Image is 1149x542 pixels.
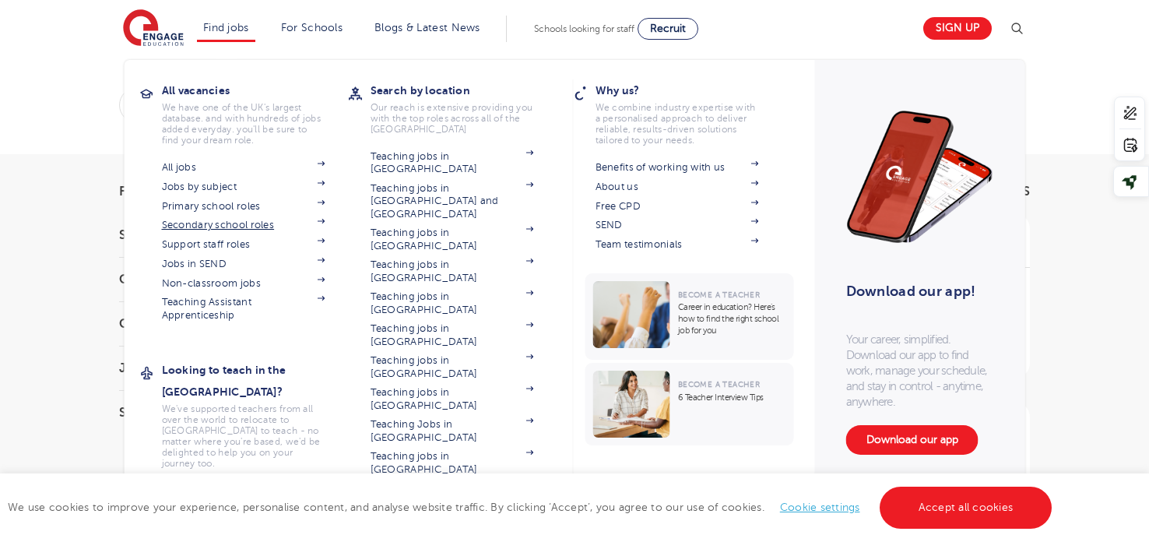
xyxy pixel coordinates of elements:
[846,274,987,308] h3: Download our app!
[678,301,786,336] p: Career in education? Here’s how to find the right school job for you
[162,102,325,146] p: We have one of the UK's largest database. and with hundreds of jobs added everyday. you'll be sur...
[780,502,860,513] a: Cookie settings
[8,502,1056,513] span: We use cookies to improve your experience, personalise content, and analyse website traffic. By c...
[162,296,325,322] a: Teaching Assistant Apprenticeship
[162,359,349,403] h3: Looking to teach in the [GEOGRAPHIC_DATA]?
[371,290,534,316] a: Teaching jobs in [GEOGRAPHIC_DATA]
[596,79,782,146] a: Why us?We combine industry expertise with a personalised approach to deliver reliable, results-dr...
[371,182,534,220] a: Teaching jobs in [GEOGRAPHIC_DATA] and [GEOGRAPHIC_DATA]
[678,290,760,299] span: Become a Teacher
[119,318,290,330] h3: City
[374,22,480,33] a: Blogs & Latest News
[923,17,992,40] a: Sign up
[534,23,634,34] span: Schools looking for staff
[596,161,759,174] a: Benefits of working with us
[162,79,349,101] h3: All vacancies
[162,200,325,213] a: Primary school roles
[371,354,534,380] a: Teaching jobs in [GEOGRAPHIC_DATA]
[371,450,534,476] a: Teaching jobs in [GEOGRAPHIC_DATA]
[371,418,534,444] a: Teaching Jobs in [GEOGRAPHIC_DATA]
[585,363,798,445] a: Become a Teacher6 Teacher Interview Tips
[162,219,325,231] a: Secondary school roles
[846,425,979,455] a: Download our app
[846,332,994,410] p: Your career, simplified. Download our app to find work, manage your schedule, and stay in control...
[119,362,290,375] h3: Job Type
[162,277,325,290] a: Non-classroom jobs
[203,22,249,33] a: Find jobs
[880,487,1052,529] a: Accept all cookies
[596,200,759,213] a: Free CPD
[119,87,858,123] div: Submit
[281,22,343,33] a: For Schools
[596,219,759,231] a: SEND
[596,181,759,193] a: About us
[650,23,686,34] span: Recruit
[123,9,184,48] img: Engage Education
[162,161,325,174] a: All jobs
[596,238,759,251] a: Team testimonials
[596,79,782,101] h3: Why us?
[162,359,349,469] a: Looking to teach in the [GEOGRAPHIC_DATA]?We've supported teachers from all over the world to rel...
[585,273,798,360] a: Become a TeacherCareer in education? Here’s how to find the right school job for you
[162,181,325,193] a: Jobs by subject
[678,380,760,389] span: Become a Teacher
[638,18,698,40] a: Recruit
[371,79,557,101] h3: Search by location
[371,227,534,252] a: Teaching jobs in [GEOGRAPHIC_DATA]
[119,406,290,419] h3: Sector
[371,79,557,135] a: Search by locationOur reach is extensive providing you with the top roles across all of the [GEOG...
[371,322,534,348] a: Teaching jobs in [GEOGRAPHIC_DATA]
[162,403,325,469] p: We've supported teachers from all over the world to relocate to [GEOGRAPHIC_DATA] to teach - no m...
[596,102,759,146] p: We combine industry expertise with a personalised approach to deliver reliable, results-driven so...
[371,386,534,412] a: Teaching jobs in [GEOGRAPHIC_DATA]
[119,273,290,286] h3: County
[371,150,534,176] a: Teaching jobs in [GEOGRAPHIC_DATA]
[119,229,290,241] h3: Start Date
[678,392,786,403] p: 6 Teacher Interview Tips
[371,259,534,284] a: Teaching jobs in [GEOGRAPHIC_DATA]
[162,238,325,251] a: Support staff roles
[371,102,534,135] p: Our reach is extensive providing you with the top roles across all of the [GEOGRAPHIC_DATA]
[162,258,325,270] a: Jobs in SEND
[162,79,349,146] a: All vacanciesWe have one of the UK's largest database. and with hundreds of jobs added everyday. ...
[119,185,166,198] span: Filters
